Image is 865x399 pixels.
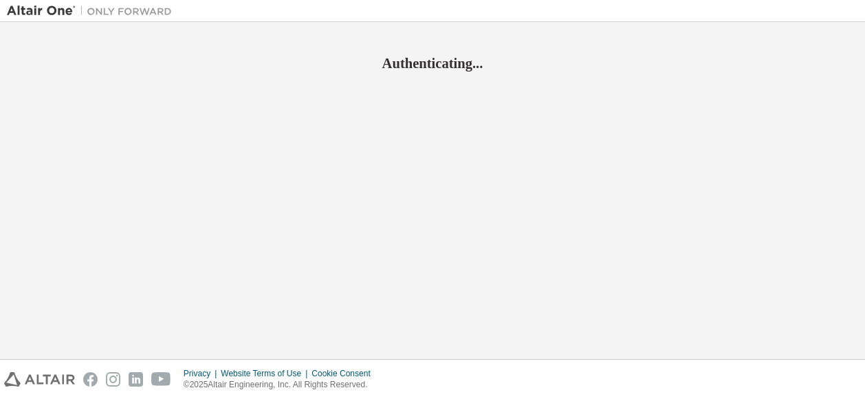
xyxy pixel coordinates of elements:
div: Privacy [184,368,221,379]
img: youtube.svg [151,372,171,387]
img: altair_logo.svg [4,372,75,387]
h2: Authenticating... [7,54,858,72]
div: Website Terms of Use [221,368,311,379]
img: facebook.svg [83,372,98,387]
img: Altair One [7,4,179,18]
img: instagram.svg [106,372,120,387]
p: © 2025 Altair Engineering, Inc. All Rights Reserved. [184,379,379,391]
div: Cookie Consent [311,368,378,379]
img: linkedin.svg [129,372,143,387]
